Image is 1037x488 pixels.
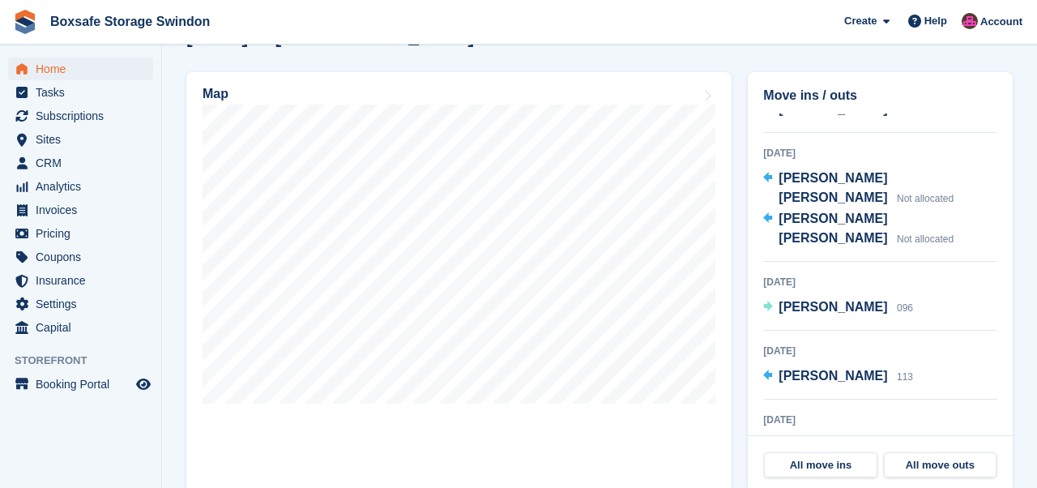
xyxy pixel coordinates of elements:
[8,152,153,174] a: menu
[15,353,161,369] span: Storefront
[8,128,153,151] a: menu
[36,199,133,221] span: Invoices
[763,146,997,161] div: [DATE]
[764,452,877,478] a: All move ins
[8,293,153,315] a: menu
[36,58,133,80] span: Home
[36,152,133,174] span: CRM
[36,246,133,268] span: Coupons
[779,300,887,314] span: [PERSON_NAME]
[203,87,228,101] h2: Map
[897,371,913,383] span: 113
[134,375,153,394] a: Preview store
[924,13,947,29] span: Help
[897,302,913,314] span: 096
[8,199,153,221] a: menu
[980,14,1022,30] span: Account
[763,209,997,250] a: [PERSON_NAME] [PERSON_NAME] Not allocated
[36,105,133,127] span: Subscriptions
[8,81,153,104] a: menu
[8,222,153,245] a: menu
[36,128,133,151] span: Sites
[779,369,887,383] span: [PERSON_NAME]
[8,373,153,396] a: menu
[8,58,153,80] a: menu
[36,293,133,315] span: Settings
[36,222,133,245] span: Pricing
[763,298,913,319] a: [PERSON_NAME] 096
[763,275,997,289] div: [DATE]
[36,269,133,292] span: Insurance
[962,13,978,29] img: Philip Matthews
[897,233,954,245] span: Not allocated
[36,316,133,339] span: Capital
[8,316,153,339] a: menu
[36,373,133,396] span: Booking Portal
[779,212,887,245] span: [PERSON_NAME] [PERSON_NAME]
[779,171,887,204] span: [PERSON_NAME] [PERSON_NAME]
[8,246,153,268] a: menu
[36,81,133,104] span: Tasks
[884,452,996,478] a: All move outs
[8,175,153,198] a: menu
[763,413,997,427] div: [DATE]
[8,269,153,292] a: menu
[44,8,216,35] a: Boxsafe Storage Swindon
[763,86,997,105] h2: Move ins / outs
[13,10,37,34] img: stora-icon-8386f47178a22dfd0bd8f6a31ec36ba5ce8667c1dd55bd0f319d3a0aa187defe.svg
[763,366,913,387] a: [PERSON_NAME] 113
[763,344,997,358] div: [DATE]
[844,13,877,29] span: Create
[763,169,997,209] a: [PERSON_NAME] [PERSON_NAME] Not allocated
[36,175,133,198] span: Analytics
[897,193,954,204] span: Not allocated
[8,105,153,127] a: menu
